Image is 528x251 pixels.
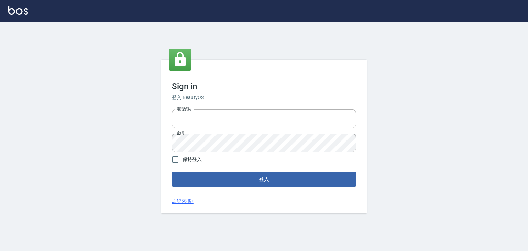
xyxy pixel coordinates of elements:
[183,156,202,163] span: 保持登入
[172,172,356,187] button: 登入
[172,198,194,205] a: 忘記密碼?
[177,130,184,136] label: 密碼
[172,82,356,91] h3: Sign in
[172,94,356,101] h6: 登入 BeautyOS
[8,6,28,15] img: Logo
[177,106,191,112] label: 電話號碼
